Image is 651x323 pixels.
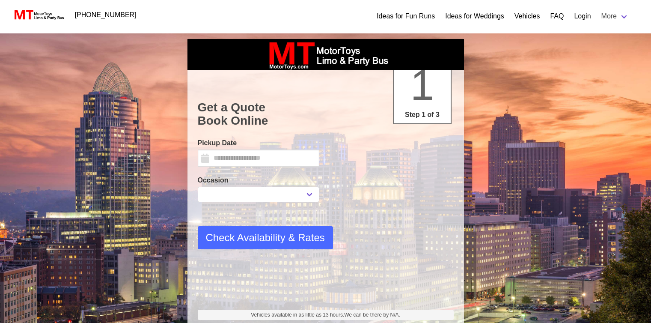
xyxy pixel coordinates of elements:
a: Login [574,11,591,21]
a: More [596,8,634,25]
a: Ideas for Fun Runs [377,11,435,21]
a: [PHONE_NUMBER] [70,6,142,24]
button: Check Availability & Rates [198,226,333,249]
img: box_logo_brand.jpeg [262,39,390,70]
span: Check Availability & Rates [206,230,325,245]
label: Occasion [198,175,319,185]
a: Ideas for Weddings [445,11,504,21]
img: MotorToys Logo [12,9,65,21]
a: Vehicles [514,11,540,21]
p: Step 1 of 3 [398,110,447,120]
span: 1 [410,61,434,109]
span: We can be there by N/A. [344,312,400,318]
label: Pickup Date [198,138,319,148]
a: FAQ [550,11,564,21]
span: Vehicles available in as little as 13 hours. [251,311,400,319]
h1: Get a Quote Book Online [198,101,454,128]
